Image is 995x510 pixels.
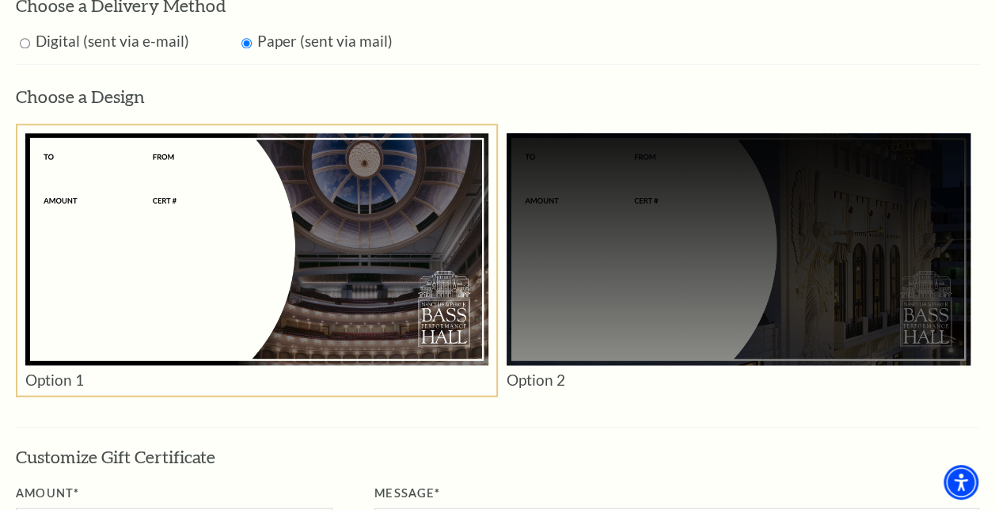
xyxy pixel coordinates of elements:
[25,372,489,387] p: Option 1
[36,32,189,50] label: Digital (sent via e-mail)
[16,85,979,109] p: Choose a Design
[374,483,979,503] label: Message*
[257,32,393,50] label: Paper (sent via mail)
[16,444,979,469] p: Customize Gift Certificate
[16,483,337,503] label: Amount*
[944,465,978,500] div: Accessibility Menu
[507,372,970,387] p: Option 2
[241,38,252,48] input: Radio button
